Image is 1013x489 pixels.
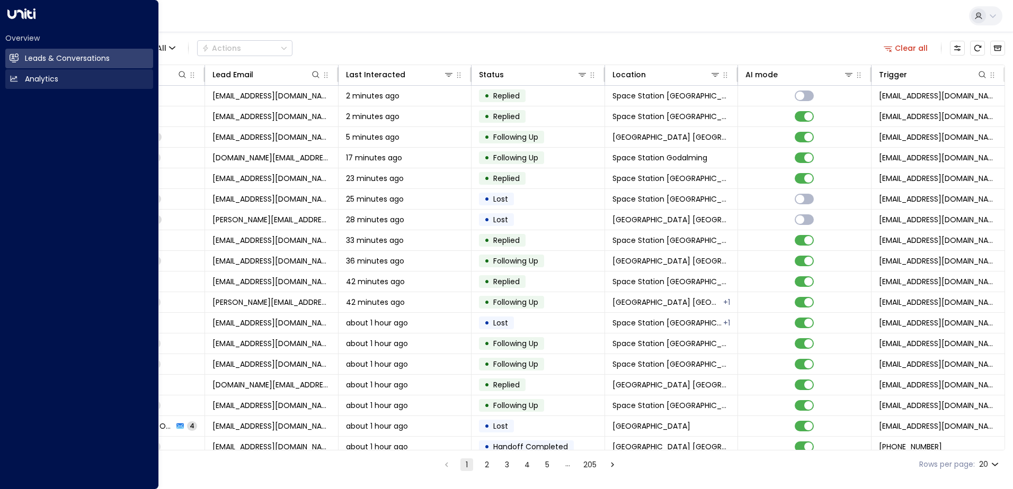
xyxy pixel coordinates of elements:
span: 5 minutes ago [346,132,399,142]
div: • [484,128,490,146]
label: Rows per page: [919,459,975,470]
div: 20 [979,457,1001,472]
span: about 1 hour ago [346,441,408,452]
span: about 1 hour ago [346,318,408,328]
span: leads@space-station.co.uk [879,421,997,431]
span: Space Station Chiswick [612,235,730,246]
button: Customize [950,41,965,56]
span: about 1 hour ago [346,400,408,411]
span: rkatejones@gmail.com [212,338,330,349]
span: Space Station Swiss Cottage [612,400,730,411]
span: 33 minutes ago [346,235,404,246]
button: Go to page 2 [481,458,493,471]
a: Analytics [5,69,153,89]
div: • [484,169,490,187]
a: Leads & Conversations [5,49,153,68]
span: leads@space-station.co.uk [879,111,997,122]
nav: pagination navigation [440,458,619,471]
div: Button group with a nested menu [197,40,292,56]
span: leopoldbryant@gmail.com [212,256,330,266]
span: Replied [493,235,520,246]
span: leads@space-station.co.uk [879,338,997,349]
span: leads@space-station.co.uk [879,256,997,266]
span: about 1 hour ago [346,359,408,369]
span: Space Station Shrewsbury [612,132,730,142]
span: about 1 hour ago [346,379,408,390]
span: 28 minutes ago [346,214,404,225]
span: chanaka@post.com [212,173,330,184]
span: Space Station Kilburn [612,256,730,266]
span: space-station.co.uk@jsnyman.com [212,152,330,163]
span: Following Up [493,400,538,411]
span: Handoff Completed [493,441,568,452]
span: leads@space-station.co.uk [879,173,997,184]
div: • [484,438,490,456]
span: Space Station Solihull [612,276,730,287]
span: laurnaomis@yahoo.co.uk [212,276,330,287]
div: Lead Email [212,68,253,81]
span: Lost [493,318,508,328]
div: AI mode [745,68,854,81]
span: leads@space-station.co.uk [879,214,997,225]
span: leads@space-station.co.uk [879,379,997,390]
button: Archived Leads [990,41,1005,56]
div: • [484,273,490,291]
span: Replied [493,379,520,390]
div: Status [479,68,587,81]
span: Space Station St Johns Wood [612,297,722,307]
span: Replied [493,90,520,101]
span: Following Up [493,132,538,142]
div: • [484,211,490,229]
span: Space Station Chiswick [612,173,730,184]
span: ben@hotmail.com [212,421,330,431]
span: 2 minutes ago [346,111,399,122]
span: agalloway2000@yahoo.com [212,359,330,369]
button: Go to page 5 [541,458,554,471]
div: • [484,376,490,394]
span: andyrclarke@hotmail.co.uk [212,194,330,204]
div: • [484,190,490,208]
h2: Overview [5,33,153,43]
div: • [484,314,490,332]
span: Following Up [493,256,538,266]
div: AI mode [745,68,778,81]
span: Lost [493,214,508,225]
span: 2 minutes ago [346,90,399,101]
span: bracknellgardens25@gmail.com [212,111,330,122]
span: leads@space-station.co.uk [879,297,997,307]
span: leads@space-station.co.uk [879,400,997,411]
span: Space Station Kings Heath [612,214,730,225]
div: • [484,252,490,270]
span: marcos.blanes@pivotalinternational.com [212,297,330,307]
div: Trigger [879,68,988,81]
div: Trigger [879,68,907,81]
span: 4 [187,421,197,430]
span: Space Station Shrewsbury [612,441,730,452]
button: page 1 [460,458,473,471]
span: All [157,44,166,52]
span: Replied [493,111,520,122]
div: • [484,293,490,311]
span: 17 minutes ago [346,152,402,163]
div: • [484,231,490,249]
span: leads@space-station.co.uk [879,235,997,246]
span: leads@space-station.co.uk [879,152,997,163]
span: Space Station Swiss Cottage [612,338,730,349]
span: Space Station Hall Green [612,421,690,431]
span: Following Up [493,297,538,307]
span: bumpers-warmups0v@icloud.com [212,400,330,411]
span: Replied [493,276,520,287]
span: Space Station Chiswick [612,194,730,204]
div: • [484,107,490,125]
span: Following Up [493,338,538,349]
span: andrewmartin180@gmail.com [212,90,330,101]
span: 25 minutes ago [346,194,404,204]
div: • [484,396,490,414]
span: +447455192957 [879,441,942,452]
div: … [561,458,574,471]
div: • [484,87,490,105]
span: martinhiggs85@googlemail.com [212,235,330,246]
span: 42 minutes ago [346,297,405,307]
div: Actions [202,43,241,53]
div: • [484,149,490,167]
